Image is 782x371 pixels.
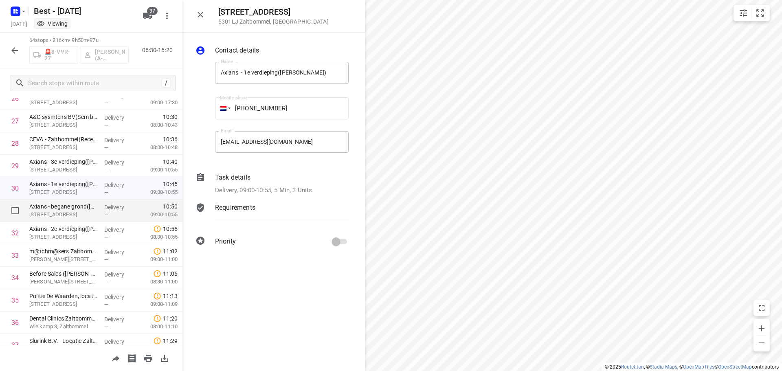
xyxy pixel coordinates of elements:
div: 30 [11,184,19,192]
div: 33 [11,252,19,259]
p: Axians - begane grond(Claudette Devlaeminck-Hooijmans) [29,202,98,211]
p: Delivery [104,114,134,122]
button: 37 [139,8,156,24]
p: 08:00-10:43 [137,121,178,129]
li: © 2025 , © , © © contributors [605,364,779,370]
span: — [104,167,108,173]
span: 11:29 [163,337,178,345]
svg: Late [153,314,161,323]
span: • [88,37,90,43]
span: Print shipping labels [124,354,140,362]
span: 11:13 [163,292,178,300]
span: Share route [108,354,124,362]
p: 64 stops • 216km • 9h50m [29,37,129,44]
p: [STREET_ADDRESS] [29,99,98,107]
p: Delivery [104,226,134,234]
button: Map settings [735,5,751,21]
p: Axians - 2e verdieping(Claudette Devlaeminck-Hooijmans) [29,225,98,233]
p: Wichard van Pontlaan 86, Zaltbommel [29,255,98,263]
div: 34 [11,274,19,282]
div: 35 [11,296,19,304]
span: 10:50 [163,202,178,211]
a: OpenStreetMap [718,364,752,370]
span: — [104,122,108,128]
p: CEVA - Zaltbommel(Receptie (Betty of Paulien)) [29,135,98,143]
p: 09:00-11:09 [137,300,178,308]
span: — [104,189,108,195]
span: — [104,100,108,106]
div: small contained button group [734,5,770,21]
p: Before Sales (Job Janssens) [29,270,98,278]
p: [STREET_ADDRESS] [29,300,98,308]
p: 06:30-16:20 [142,46,176,55]
p: Contact details [215,46,259,55]
span: 11:02 [163,247,178,255]
p: Axians - 1e verdieping(Claudette Devlaeminck-Hooijmans) [29,180,98,188]
span: 11:20 [163,314,178,323]
div: Contact details [195,46,349,57]
p: Delivery [104,203,134,211]
p: Axians - 3e verdieping(Claudette Devlaeminck-Hooijmans) [29,158,98,166]
p: 09:00-10:55 [137,188,178,196]
h5: [STREET_ADDRESS] [218,7,329,17]
p: Requirements [215,203,255,213]
p: [STREET_ADDRESS] [29,188,98,196]
svg: Late [153,337,161,345]
a: OpenMapTiles [683,364,714,370]
p: [STREET_ADDRESS] [29,211,98,219]
div: 36 [11,319,19,327]
p: Delivery [104,315,134,323]
div: Viewing [37,20,68,28]
p: Delivery, 09:00-10:55, 5 Min, 3 Units [215,186,312,195]
input: Search stops within route [28,77,162,90]
p: Wichard van Pontlaan 86, Zaltbommel [29,278,98,286]
p: Dental Clinics Zaltbommel(Yset Blatter) [29,314,98,323]
div: / [162,79,171,88]
p: Delivery [104,338,134,346]
p: Task details [215,173,250,182]
span: 37 [147,7,158,15]
span: Download route [156,354,173,362]
p: A&C sysmtens BV(Sem baars) [29,113,98,121]
a: Routetitan [621,364,644,370]
p: 08:00-11:10 [137,323,178,331]
p: Slurink B.V. - Locatie Zaltbommel(Marielle Meertens) [29,337,98,345]
span: Select [7,202,23,219]
p: 5301LJ Zaltbommel , [GEOGRAPHIC_DATA] [218,18,329,25]
p: Wielkamp 3, Zaltbommel [29,323,98,331]
svg: Late [153,292,161,300]
span: 10:40 [163,158,178,166]
p: 08:30-10:55 [137,233,178,241]
div: Requirements [195,203,349,227]
p: [STREET_ADDRESS] [29,121,98,129]
svg: Late [153,225,161,233]
span: 10:55 [163,225,178,233]
p: 08:00-10:48 [137,143,178,151]
p: Delivery [104,270,134,279]
p: Politie De Waarden, locatie Zaltbommel(Algemeen) [29,292,98,300]
span: — [104,234,108,240]
button: Close [192,7,209,23]
svg: Late [153,270,161,278]
p: Delivery [104,136,134,144]
p: Delivery [104,181,134,189]
div: Task detailsDelivery, 09:00-10:55, 5 Min, 3 Units [195,173,349,195]
div: 27 [11,117,19,125]
p: Priority [215,237,236,246]
p: [STREET_ADDRESS] [29,166,98,174]
span: — [104,257,108,263]
p: Delivery [104,158,134,167]
span: — [104,145,108,151]
p: Delivery [104,248,134,256]
span: — [104,212,108,218]
div: 29 [11,162,19,170]
span: — [104,324,108,330]
svg: Late [153,247,161,255]
span: 10:36 [163,135,178,143]
span: 10:30 [163,113,178,121]
span: 11:06 [163,270,178,278]
span: 97u [90,37,98,43]
button: More [159,8,175,24]
div: Netherlands: + 31 [215,97,231,119]
p: 08:30-11:00 [137,278,178,286]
